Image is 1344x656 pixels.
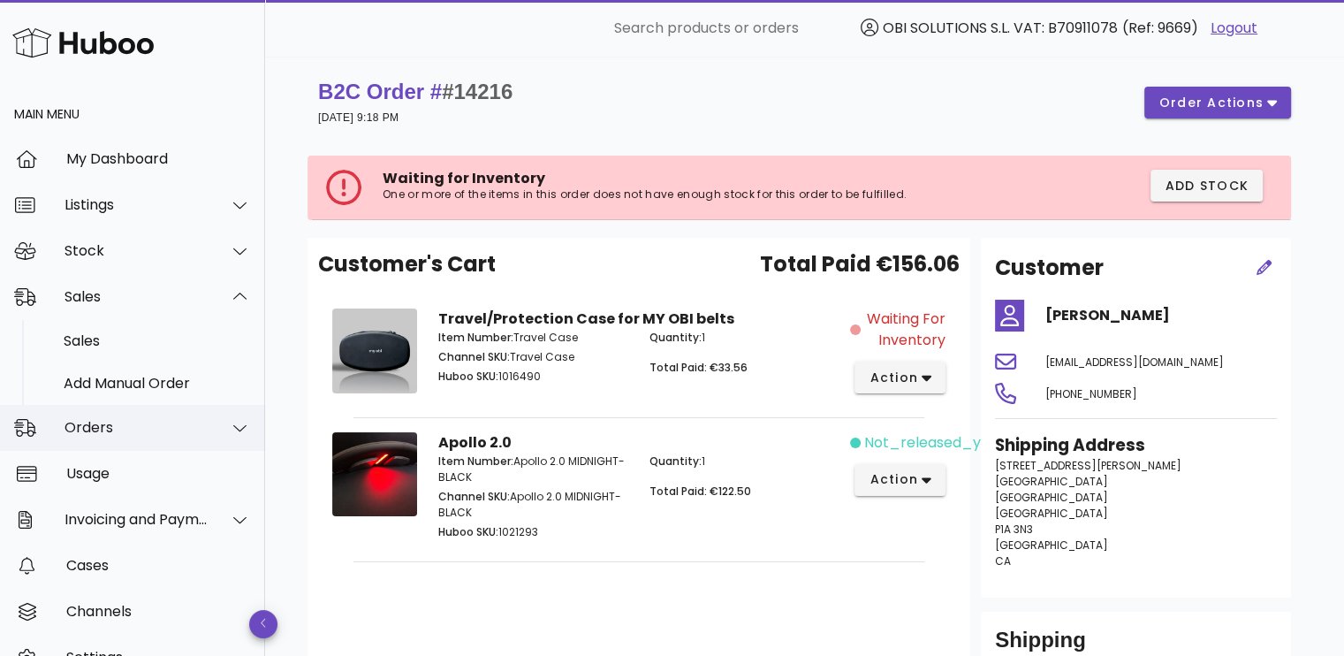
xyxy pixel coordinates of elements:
span: [PHONE_NUMBER] [1045,386,1137,401]
div: Orders [65,419,209,436]
div: Stock [65,242,209,259]
span: [EMAIL_ADDRESS][DOMAIN_NAME] [1045,355,1224,370]
span: P1A 3N3 [995,522,1033,537]
span: Waiting for Inventory [864,309,945,351]
span: (Ref: 9669) [1122,18,1198,38]
span: Total Paid: €122.50 [649,484,751,499]
div: Invoicing and Payments [65,511,209,528]
p: One or more of the items in this order does not have enough stock for this order to be fulfilled. [383,187,985,202]
h2: Customer [995,252,1104,284]
button: action [854,464,945,496]
span: OBI SOLUTIONS S.L. VAT: B70911078 [883,18,1118,38]
button: action [854,362,945,393]
span: Item Number: [438,330,513,345]
small: [DATE] 9:18 PM [318,111,399,124]
strong: Travel/Protection Case for MY OBI belts [438,309,734,329]
button: order actions [1144,87,1291,118]
h4: [PERSON_NAME] [1045,305,1277,326]
button: Add Stock [1150,170,1264,202]
span: action [869,369,918,387]
img: Product Image [332,432,417,517]
p: Travel Case [438,349,628,365]
div: Listings [65,196,209,213]
a: Logout [1211,18,1257,39]
p: 1021293 [438,524,628,540]
h3: Shipping Address [995,433,1277,458]
span: CA [995,553,1011,568]
div: Add Manual Order [64,375,251,392]
span: Channel SKU: [438,349,510,364]
div: Sales [64,332,251,349]
strong: B2C Order # [318,80,513,103]
span: [GEOGRAPHIC_DATA] [995,474,1108,489]
span: not_released_yet [864,432,996,454]
span: Total Paid €156.06 [760,248,960,280]
span: Quantity: [649,330,702,345]
span: Waiting for Inventory [383,168,545,188]
span: order actions [1158,94,1264,112]
span: Add Stock [1165,177,1249,195]
strong: Apollo 2.0 [438,432,512,453]
img: Huboo Logo [12,24,154,62]
p: Travel Case [438,330,628,346]
span: Quantity: [649,454,702,469]
p: 1 [649,454,839,469]
span: #14216 [442,80,513,103]
span: [GEOGRAPHIC_DATA] [995,490,1108,505]
span: Channel SKU: [438,489,510,504]
div: Cases [66,557,251,574]
span: Huboo SKU: [438,524,498,539]
span: action [869,470,918,489]
p: Apollo 2.0 MIDNIGHT-BLACK [438,489,628,521]
span: [GEOGRAPHIC_DATA] [995,538,1108,553]
p: 1016490 [438,369,628,385]
span: Huboo SKU: [438,369,498,384]
div: Usage [66,465,251,482]
p: 1 [649,330,839,346]
div: Channels [66,603,251,620]
span: Item Number: [438,454,513,469]
span: [GEOGRAPHIC_DATA] [995,506,1108,521]
p: Apollo 2.0 MIDNIGHT-BLACK [438,454,628,485]
span: Total Paid: €33.56 [649,360,748,375]
span: [STREET_ADDRESS][PERSON_NAME] [995,458,1181,473]
img: Product Image [332,309,417,393]
span: Customer's Cart [318,248,496,280]
div: Sales [65,288,209,305]
div: My Dashboard [66,150,251,167]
